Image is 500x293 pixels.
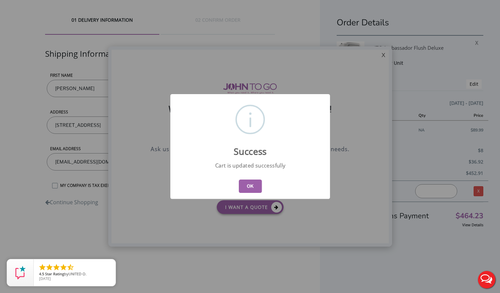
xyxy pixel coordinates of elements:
[66,263,74,271] li: 
[170,141,330,158] div: Success
[45,271,64,276] span: Star Rating
[52,263,60,271] li: 
[238,180,262,193] button: OK
[212,162,289,169] div: Cart is updated successfully
[59,263,67,271] li: 
[473,266,500,293] button: Live Chat
[39,272,110,277] span: by
[68,271,87,276] span: UNITED O.
[45,263,53,271] li: 
[39,271,44,276] span: 4.5
[39,276,51,281] span: [DATE]
[14,266,27,279] img: Review Rating
[38,263,46,271] li: 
